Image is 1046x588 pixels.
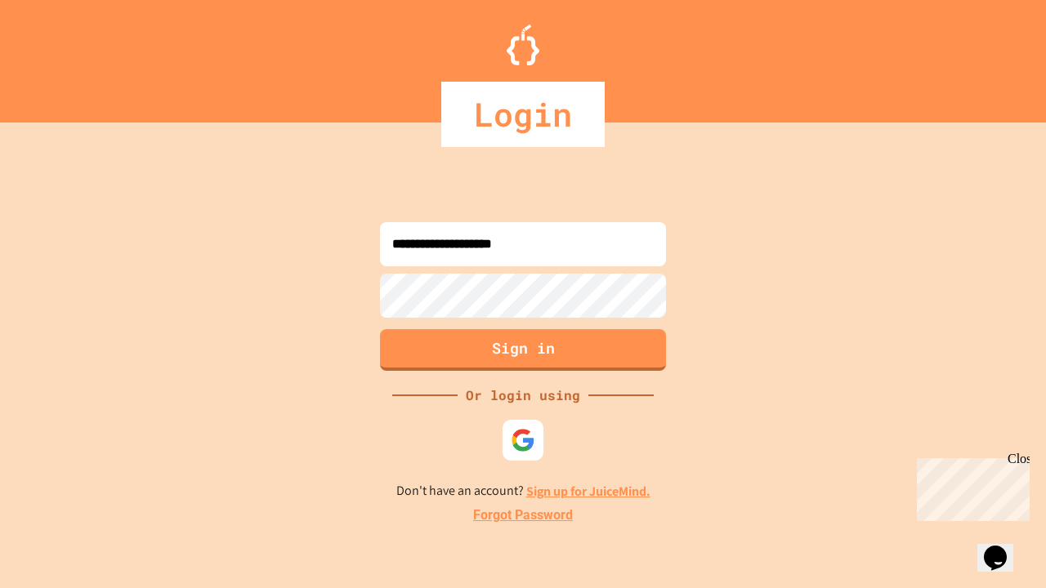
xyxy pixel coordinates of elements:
div: Login [441,82,605,147]
a: Forgot Password [473,506,573,525]
div: Or login using [458,385,588,405]
div: Chat with us now!Close [7,7,113,104]
a: Sign up for JuiceMind. [526,483,650,500]
p: Don't have an account? [396,481,650,501]
iframe: chat widget [910,452,1030,521]
button: Sign in [380,329,666,371]
iframe: chat widget [977,523,1030,572]
img: google-icon.svg [511,428,535,452]
img: Logo.svg [507,24,539,65]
